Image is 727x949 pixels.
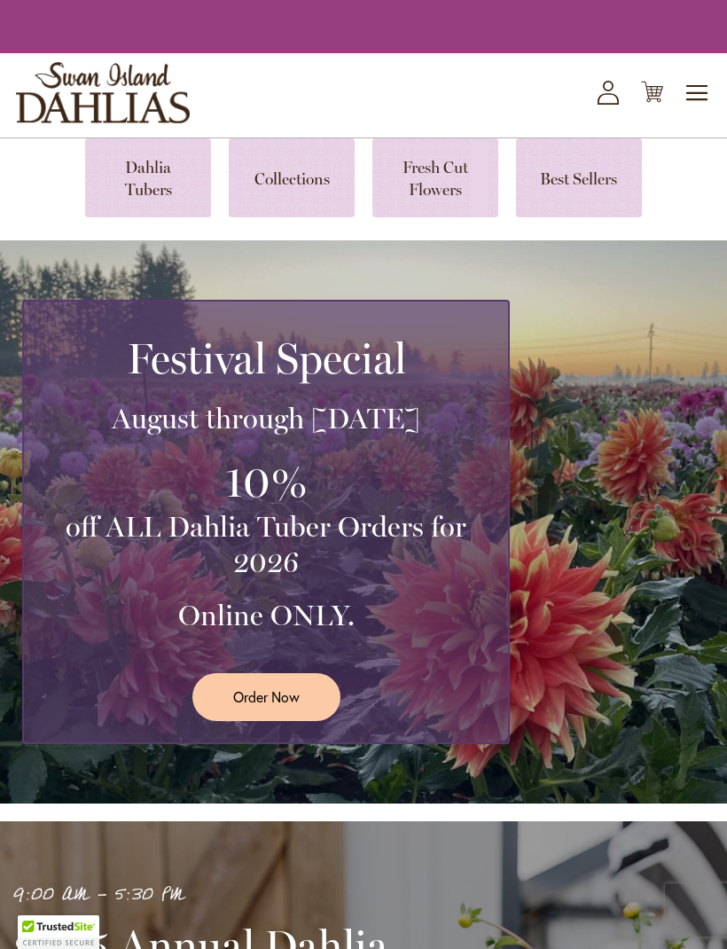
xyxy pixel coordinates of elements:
span: Order Now [233,686,300,707]
a: store logo [16,62,190,123]
h2: Festival Special [45,333,487,383]
h3: August through [DATE] [45,401,487,436]
h3: Online ONLY. [45,598,487,633]
h3: off ALL Dahlia Tuber Orders for 2026 [45,509,487,580]
a: Order Now [192,673,340,720]
h3: 10% [45,454,487,510]
p: 9:00 AM - 5:30 PM [13,881,501,910]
